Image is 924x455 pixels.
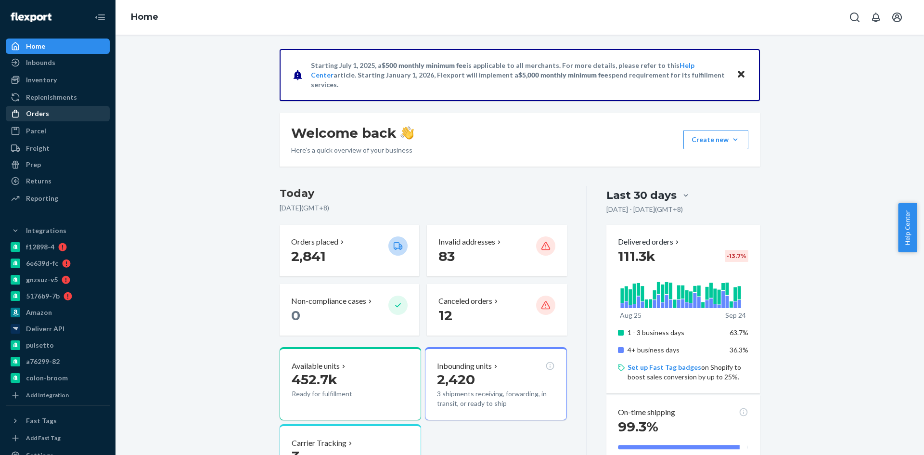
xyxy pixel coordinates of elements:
[292,371,337,388] span: 452.7k
[6,123,110,139] a: Parcel
[606,205,683,214] p: [DATE] - [DATE] ( GMT+8 )
[26,92,77,102] div: Replenishments
[438,296,492,307] p: Canceled orders
[291,296,366,307] p: Non-compliance cases
[26,434,61,442] div: Add Fast Tag
[6,432,110,444] a: Add Fast Tag
[6,72,110,88] a: Inventory
[725,311,746,320] p: Sep 24
[6,90,110,105] a: Replenishments
[311,61,727,90] p: Starting July 1, 2025, a is applicable to all merchants. For more details, please refer to this a...
[6,305,110,320] a: Amazon
[437,371,475,388] span: 2,420
[26,275,58,285] div: gnzsuz-v5
[6,191,110,206] a: Reporting
[438,248,455,264] span: 83
[280,225,419,276] button: Orders placed 2,841
[6,39,110,54] a: Home
[280,186,567,201] h3: Today
[438,236,495,247] p: Invalid addresses
[618,418,658,435] span: 99.3%
[618,236,681,247] button: Delivered orders
[400,126,414,140] img: hand-wave emoji
[123,3,166,31] ol: breadcrumbs
[26,416,57,426] div: Fast Tags
[628,345,722,355] p: 4+ business days
[291,307,300,324] span: 0
[291,124,414,142] h1: Welcome back
[26,75,57,85] div: Inventory
[26,126,46,136] div: Parcel
[618,407,675,418] p: On-time shipping
[6,321,110,337] a: Deliverr API
[26,324,64,334] div: Deliverr API
[131,12,158,22] a: Home
[26,242,54,252] div: f12898-4
[6,288,110,304] a: 5176b9-7b
[628,328,722,338] p: 1 - 3 business days
[26,194,58,203] div: Reporting
[292,361,340,372] p: Available units
[26,259,58,268] div: 6e639d-fc
[606,188,677,203] div: Last 30 days
[6,370,110,386] a: colon-broom
[6,272,110,287] a: gnzsuz-v5
[6,256,110,271] a: 6e639d-fc
[11,13,51,22] img: Flexport logo
[683,130,748,149] button: Create new
[6,173,110,189] a: Returns
[438,307,452,324] span: 12
[735,68,747,82] button: Close
[887,8,907,27] button: Open account menu
[280,284,419,336] button: Non-compliance cases 0
[26,143,50,153] div: Freight
[628,363,701,371] a: Set up Fast Tag badges
[6,55,110,70] a: Inbounds
[898,203,917,252] button: Help Center
[620,311,642,320] p: Aug 25
[26,176,51,186] div: Returns
[6,338,110,353] a: pulsetto
[427,284,566,336] button: Canceled orders 12
[437,389,554,408] p: 3 shipments receiving, forwarding, in transit, or ready to ship
[425,347,566,420] button: Inbounding units2,4203 shipments receiving, forwarding, in transit, or ready to ship
[6,157,110,172] a: Prep
[382,61,466,69] span: $500 monthly minimum fee
[628,363,748,382] p: on Shopify to boost sales conversion by up to 25%.
[6,223,110,238] button: Integrations
[866,8,885,27] button: Open notifications
[26,373,68,383] div: colon-broom
[845,8,864,27] button: Open Search Box
[26,58,55,67] div: Inbounds
[26,41,45,51] div: Home
[618,248,655,264] span: 111.3k
[518,71,608,79] span: $5,000 monthly minimum fee
[291,236,338,247] p: Orders placed
[26,291,60,301] div: 5176b9-7b
[291,248,326,264] span: 2,841
[26,357,60,366] div: a76299-82
[6,141,110,156] a: Freight
[291,145,414,155] p: Here’s a quick overview of your business
[26,308,52,317] div: Amazon
[292,438,346,449] p: Carrier Tracking
[26,340,54,350] div: pulsetto
[280,203,567,213] p: [DATE] ( GMT+8 )
[725,250,748,262] div: -13.7 %
[26,109,49,118] div: Orders
[6,354,110,369] a: a76299-82
[6,239,110,255] a: f12898-4
[280,347,421,420] button: Available units452.7kReady for fulfillment
[292,389,381,399] p: Ready for fulfillment
[6,390,110,401] a: Add Integration
[437,361,492,372] p: Inbounding units
[730,346,748,354] span: 36.3%
[26,226,66,235] div: Integrations
[730,328,748,337] span: 63.7%
[6,413,110,429] button: Fast Tags
[26,160,41,169] div: Prep
[26,391,69,399] div: Add Integration
[427,225,566,276] button: Invalid addresses 83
